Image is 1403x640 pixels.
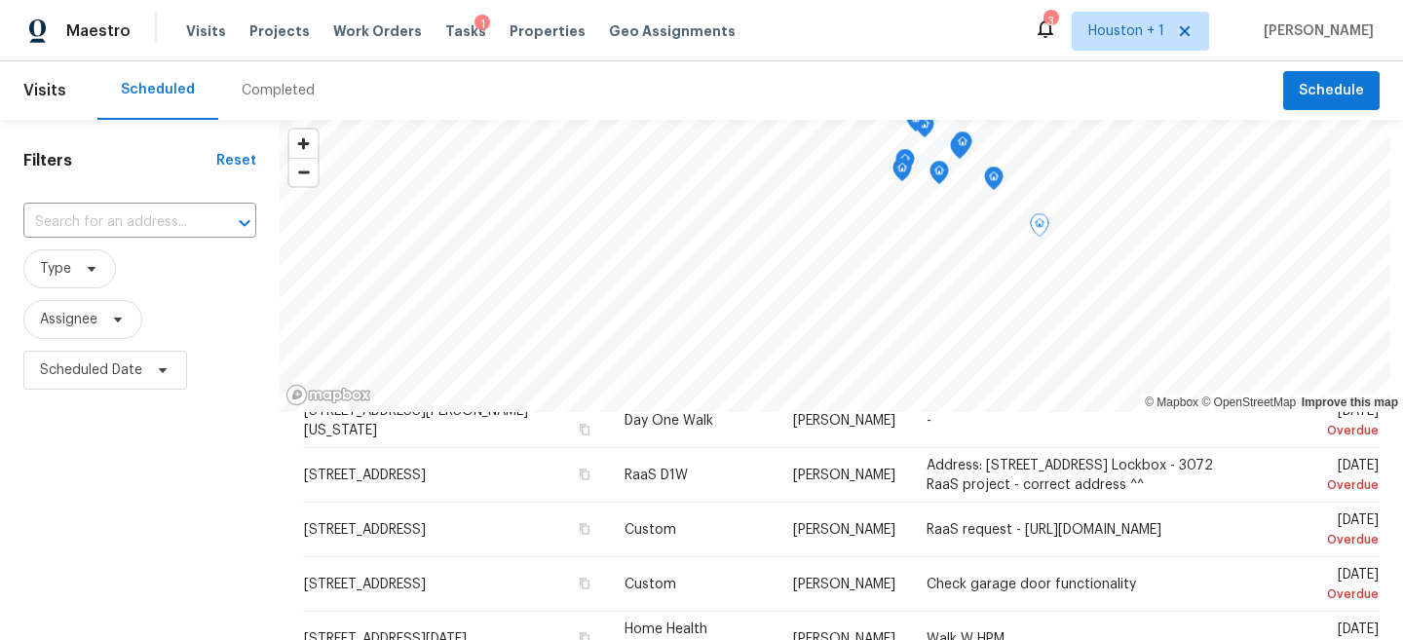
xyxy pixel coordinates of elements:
[1145,395,1198,409] a: Mapbox
[927,578,1136,591] span: Check garage door functionality
[445,24,486,38] span: Tasks
[576,466,593,483] button: Copy Address
[625,414,713,428] span: Day One Walk
[576,520,593,538] button: Copy Address
[304,578,426,591] span: [STREET_ADDRESS]
[927,459,1213,492] span: Address: [STREET_ADDRESS] Lockbox - 3072 RaaS project - correct address ^^
[950,135,969,166] div: Map marker
[242,81,315,100] div: Completed
[1249,421,1379,440] div: Overdue
[927,414,931,428] span: -
[1249,568,1379,604] span: [DATE]
[1256,21,1374,41] span: [PERSON_NAME]
[1249,584,1379,604] div: Overdue
[895,149,915,179] div: Map marker
[929,161,949,191] div: Map marker
[953,132,972,162] div: Map marker
[892,158,912,188] div: Map marker
[1249,404,1379,440] span: [DATE]
[23,207,202,238] input: Search for an address...
[906,108,926,138] div: Map marker
[304,469,426,482] span: [STREET_ADDRESS]
[793,469,895,482] span: [PERSON_NAME]
[1088,21,1164,41] span: Houston + 1
[289,130,318,158] button: Zoom in
[23,151,216,170] h1: Filters
[304,523,426,537] span: [STREET_ADDRESS]
[40,310,97,329] span: Assignee
[793,578,895,591] span: [PERSON_NAME]
[280,120,1390,412] canvas: Map
[23,69,66,112] span: Visits
[304,404,528,437] span: [STREET_ADDRESS][PERSON_NAME][US_STATE]
[1201,395,1296,409] a: OpenStreetMap
[1299,79,1364,103] span: Schedule
[793,523,895,537] span: [PERSON_NAME]
[333,21,422,41] span: Work Orders
[609,21,736,41] span: Geo Assignments
[40,259,71,279] span: Type
[66,21,131,41] span: Maestro
[793,414,895,428] span: [PERSON_NAME]
[510,21,586,41] span: Properties
[289,158,318,186] button: Zoom out
[1249,513,1379,549] span: [DATE]
[625,523,676,537] span: Custom
[576,421,593,438] button: Copy Address
[927,523,1161,537] span: RaaS request - [URL][DOMAIN_NAME]
[1030,213,1049,244] div: Map marker
[1249,530,1379,549] div: Overdue
[984,167,1004,197] div: Map marker
[1302,395,1398,409] a: Improve this map
[249,21,310,41] span: Projects
[285,384,371,406] a: Mapbox homepage
[216,151,256,170] div: Reset
[1043,12,1057,31] div: 3
[576,575,593,592] button: Copy Address
[231,209,258,237] button: Open
[289,159,318,186] span: Zoom out
[625,578,676,591] span: Custom
[1249,475,1379,495] div: Overdue
[1283,71,1380,111] button: Schedule
[625,469,688,482] span: RaaS D1W
[1249,459,1379,495] span: [DATE]
[121,80,195,99] div: Scheduled
[40,360,142,380] span: Scheduled Date
[186,21,226,41] span: Visits
[474,15,490,34] div: 1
